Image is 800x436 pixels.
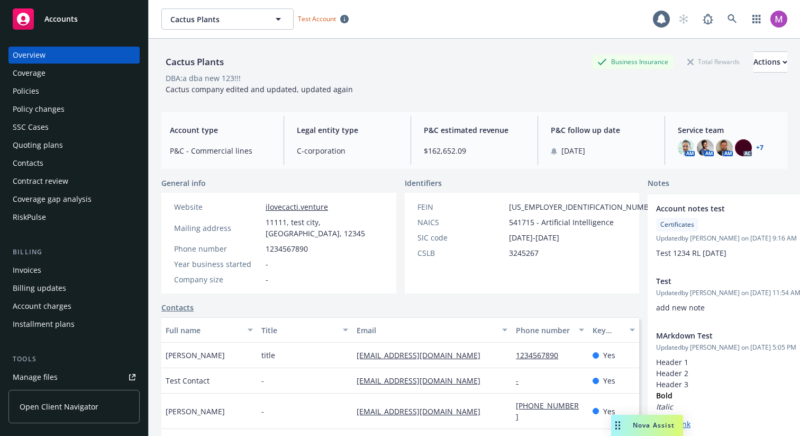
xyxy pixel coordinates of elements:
[297,145,398,156] span: C-corporation
[13,369,58,386] div: Manage files
[8,191,140,208] a: Coverage gap analysis
[13,262,41,279] div: Invoices
[8,316,140,333] a: Installment plans
[161,55,228,69] div: Cactus Plants
[161,177,206,189] span: General info
[174,274,261,285] div: Company size
[417,201,505,212] div: FEIN
[656,402,673,412] em: Italic
[13,316,75,333] div: Installment plans
[603,375,615,386] span: Yes
[8,262,140,279] a: Invoices
[13,298,71,315] div: Account charges
[561,145,585,156] span: [DATE]
[13,155,43,172] div: Contacts
[405,177,442,189] span: Identifiers
[13,65,46,82] div: Coverage
[512,317,588,343] button: Phone number
[551,124,652,136] span: P&C follow up date
[8,65,140,82] a: Coverage
[261,325,337,336] div: Title
[166,325,241,336] div: Full name
[756,145,763,151] a: +7
[633,421,675,430] span: Nova Assist
[417,217,505,228] div: NAICS
[509,201,660,212] span: [US_EMPLOYER_IDENTIFICATION_NUMBER]
[8,247,140,257] div: Billing
[266,217,384,239] span: 11111, test city, [GEOGRAPHIC_DATA], 12345
[8,119,140,136] a: SSC Cases
[722,8,743,30] a: Search
[8,101,140,118] a: Policy changes
[588,317,639,343] button: Key contact
[298,14,336,23] span: Test Account
[261,350,275,361] span: title
[166,350,225,361] span: [PERSON_NAME]
[266,259,268,270] span: -
[13,280,66,297] div: Billing updates
[170,145,271,156] span: P&C - Commercial lines
[516,376,527,386] a: -
[656,248,726,258] span: Test 1234 RL [DATE]
[13,119,49,136] div: SSC Cases
[13,83,39,100] div: Policies
[357,376,489,386] a: [EMAIL_ADDRESS][DOMAIN_NAME]
[746,8,767,30] a: Switch app
[417,232,505,243] div: SIC code
[297,124,398,136] span: Legal entity type
[266,202,328,212] a: ilovecacti.venture
[13,137,63,154] div: Quoting plans
[357,325,496,336] div: Email
[648,177,669,190] span: Notes
[13,47,46,64] div: Overview
[257,317,353,343] button: Title
[166,73,241,84] div: DBA: a dba new 123!!!
[44,15,78,23] span: Accounts
[266,243,308,254] span: 1234567890
[294,13,353,24] span: Test Account
[161,302,194,313] a: Contacts
[516,401,579,422] a: [PHONE_NUMBER]
[611,415,683,436] button: Nova Assist
[20,401,98,412] span: Open Client Navigator
[13,101,65,118] div: Policy changes
[352,317,512,343] button: Email
[174,201,261,212] div: Website
[174,259,261,270] div: Year business started
[770,11,787,28] img: photo
[678,124,779,136] span: Service team
[166,84,353,94] span: Cactus company edited and updated, updated again
[357,350,489,360] a: [EMAIL_ADDRESS][DOMAIN_NAME]
[735,139,752,156] img: photo
[161,8,294,30] button: Cactus Plants
[417,247,505,259] div: CSLB
[516,350,567,360] a: 1234567890
[753,52,787,72] div: Actions
[174,223,261,234] div: Mailing address
[8,137,140,154] a: Quoting plans
[357,406,489,416] a: [EMAIL_ADDRESS][DOMAIN_NAME]
[673,8,694,30] a: Start snowing
[8,47,140,64] a: Overview
[678,139,695,156] img: photo
[697,139,714,156] img: photo
[8,354,140,364] div: Tools
[8,209,140,226] a: RiskPulse
[656,302,705,313] span: add new note
[8,173,140,190] a: Contract review
[8,298,140,315] a: Account charges
[8,155,140,172] a: Contacts
[697,8,719,30] a: Report a Bug
[660,220,694,229] span: Certificates
[8,4,140,34] a: Accounts
[424,124,525,136] span: P&C estimated revenue
[509,232,559,243] span: [DATE]-[DATE]
[170,14,262,25] span: Cactus Plants
[424,145,525,156] span: $162,652.09
[509,217,614,228] span: 541715 - Artificial Intelligence
[8,83,140,100] a: Policies
[8,280,140,297] a: Billing updates
[261,375,264,386] span: -
[656,390,672,401] strong: Bold
[716,139,733,156] img: photo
